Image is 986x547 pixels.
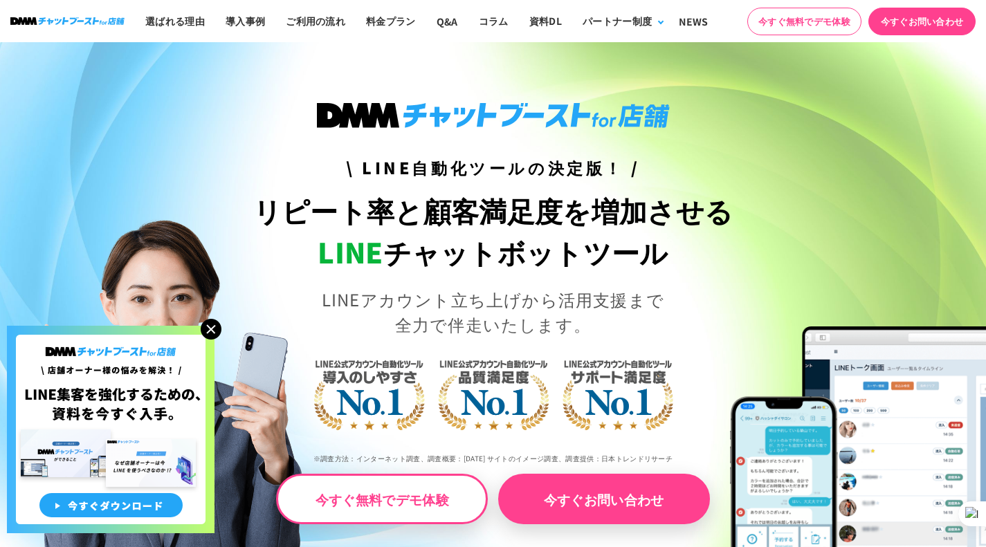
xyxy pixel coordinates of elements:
img: ロゴ [10,17,125,25]
img: LINE公式アカウント自動化ツール導入のしやすさNo.1｜LINE公式アカウント自動化ツール品質満足度No.1｜LINE公式アカウント自動化ツールサポート満足度No.1 [268,306,718,479]
h3: \ LINE自動化ツールの決定版！ / [246,156,740,180]
a: 今すぐお問い合わせ [868,8,976,35]
a: 今すぐ無料でデモ体験 [276,474,488,524]
a: 今すぐ無料でデモ体験 [747,8,861,35]
h1: リピート率と顧客満足度を増加させる チャットボットツール [246,190,740,273]
a: 今すぐお問い合わせ [498,474,710,524]
p: LINEアカウント立ち上げから活用支援まで 全力で伴走いたします。 [246,287,740,337]
a: 店舗オーナー様の悩みを解決!LINE集客を狂化するための資料を今すぐ入手! [7,326,214,342]
span: LINE [318,232,383,271]
div: パートナー制度 [583,14,652,28]
p: ※調査方法：インターネット調査、調査概要：[DATE] サイトのイメージ調査、調査提供：日本トレンドリサーチ [246,443,740,474]
img: 店舗オーナー様の悩みを解決!LINE集客を狂化するための資料を今すぐ入手! [7,326,214,533]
